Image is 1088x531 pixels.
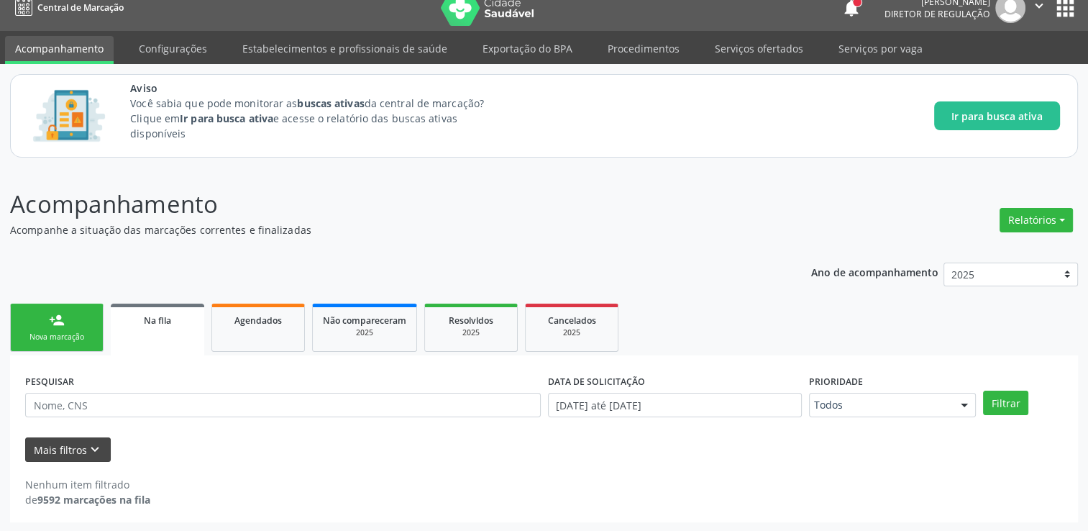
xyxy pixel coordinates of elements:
label: PESQUISAR [25,371,74,393]
div: 2025 [536,327,608,338]
p: Você sabia que pode monitorar as da central de marcação? Clique em e acesse o relatório das busca... [130,96,511,141]
strong: 9592 marcações na fila [37,493,150,507]
a: Acompanhamento [5,36,114,64]
div: person_add [49,312,65,328]
span: Aviso [130,81,511,96]
strong: Ir para busca ativa [180,112,273,125]
a: Exportação do BPA [472,36,582,61]
a: Estabelecimentos e profissionais de saúde [232,36,457,61]
input: Selecione um intervalo [548,393,802,417]
span: Não compareceram [323,314,406,327]
button: Mais filtroskeyboard_arrow_down [25,437,111,463]
span: Central de Marcação [37,1,124,14]
div: Nenhum item filtrado [25,477,150,492]
a: Serviços por vaga [828,36,933,61]
a: Configurações [129,36,217,61]
input: Nome, CNS [25,393,541,417]
button: Ir para busca ativa [934,101,1060,130]
span: Diretor de regulação [884,8,990,20]
img: Imagem de CalloutCard [28,83,110,148]
label: DATA DE SOLICITAÇÃO [548,371,645,393]
a: Serviços ofertados [705,36,813,61]
span: Cancelados [548,314,596,327]
p: Ano de acompanhamento [811,263,938,281]
div: de [25,492,150,507]
button: Filtrar [983,391,1028,415]
p: Acompanhe a situação das marcações correntes e finalizadas [10,222,758,237]
span: Agendados [234,314,282,327]
label: Prioridade [809,371,863,393]
div: Nova marcação [21,332,93,342]
span: Ir para busca ativa [951,109,1043,124]
span: Resolvidos [449,314,493,327]
a: Procedimentos [598,36,690,61]
p: Acompanhamento [10,186,758,222]
span: Todos [814,398,946,412]
div: 2025 [323,327,406,338]
button: Relatórios [1000,208,1073,232]
i: keyboard_arrow_down [87,442,103,458]
strong: buscas ativas [297,96,364,110]
div: 2025 [435,327,507,338]
span: Na fila [144,314,171,327]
